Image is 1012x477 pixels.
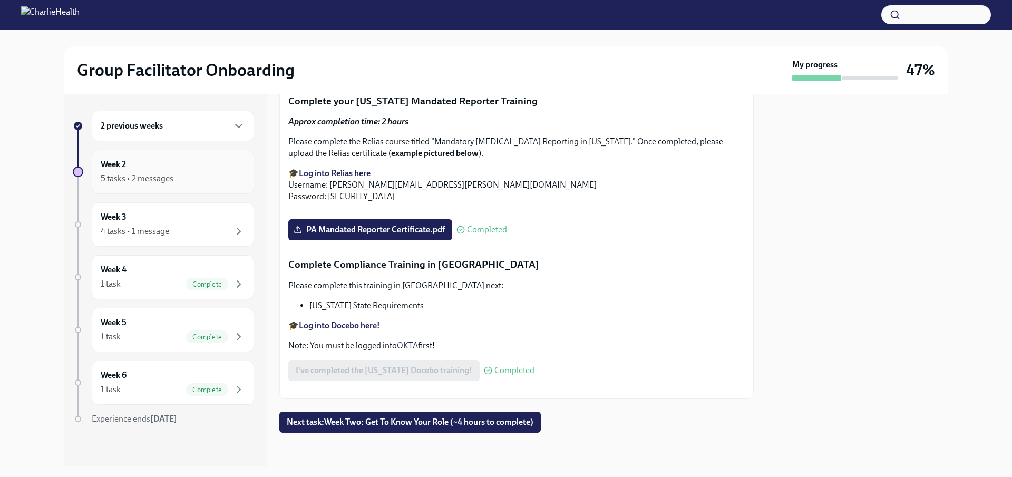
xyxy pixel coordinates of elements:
a: Week 41 taskComplete [73,255,254,299]
span: Completed [467,226,507,234]
strong: Approx completion time: 2 hours [288,116,408,126]
h6: Week 5 [101,317,126,328]
img: CharlieHealth [21,6,80,23]
div: 1 task [101,278,121,290]
p: Note: You must be logged into first! [288,340,745,352]
div: 1 task [101,384,121,395]
strong: example pictured below [391,148,479,158]
h6: Week 6 [101,369,126,381]
span: Complete [186,386,228,394]
strong: [DATE] [150,414,177,424]
p: Please complete this training in [GEOGRAPHIC_DATA] next: [288,280,745,291]
a: Week 51 taskComplete [73,308,254,352]
p: Complete Compliance Training in [GEOGRAPHIC_DATA] [288,258,745,271]
span: Completed [494,366,534,375]
a: Week 61 taskComplete [73,361,254,405]
h6: Week 2 [101,159,126,170]
h6: Week 4 [101,264,126,276]
label: PA Mandated Reporter Certificate.pdf [288,219,452,240]
p: Complete your [US_STATE] Mandated Reporter Training [288,94,745,108]
li: [US_STATE] State Requirements [309,300,745,311]
button: Next task:Week Two: Get To Know Your Role (~4 hours to complete) [279,412,541,433]
a: Week 25 tasks • 2 messages [73,150,254,194]
p: Please complete the Relias course titled "Mandatory [MEDICAL_DATA] Reporting in [US_STATE]." Once... [288,136,745,159]
span: Complete [186,280,228,288]
h6: 2 previous weeks [101,120,163,132]
h3: 47% [906,61,935,80]
a: Week 34 tasks • 1 message [73,202,254,247]
a: Log into Relias here [299,168,371,178]
p: 🎓 Username: [PERSON_NAME][EMAIL_ADDRESS][PERSON_NAME][DOMAIN_NAME] Password: [SECURITY_DATA] [288,168,745,202]
span: Next task : Week Two: Get To Know Your Role (~4 hours to complete) [287,417,533,427]
a: OKTA [397,340,418,351]
div: 1 task [101,331,121,343]
div: 5 tasks • 2 messages [101,173,173,184]
div: 4 tasks • 1 message [101,226,169,237]
span: Complete [186,333,228,341]
strong: My progress [792,59,838,71]
a: Log into Docebo here! [299,320,380,330]
h6: Week 3 [101,211,126,223]
div: 2 previous weeks [92,111,254,141]
span: Experience ends [92,414,177,424]
h2: Group Facilitator Onboarding [77,60,295,81]
p: 🎓 [288,320,745,332]
span: PA Mandated Reporter Certificate.pdf [296,225,445,235]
